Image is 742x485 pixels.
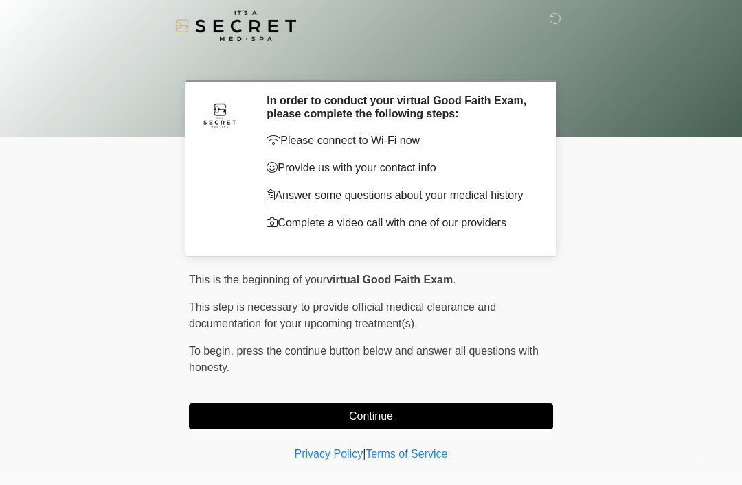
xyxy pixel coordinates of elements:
[189,301,496,329] span: This step is necessary to provide official medical clearance and documentation for your upcoming ...
[295,448,363,460] a: Privacy Policy
[189,274,326,285] span: This is the beginning of your
[366,448,447,460] a: Terms of Service
[189,345,236,357] span: To begin,
[267,94,532,120] h2: In order to conduct your virtual Good Faith Exam, please complete the following steps:
[189,345,539,373] span: press the continue button below and answer all questions with honesty.
[453,274,456,285] span: .
[267,215,532,231] p: Complete a video call with one of our providers
[267,132,532,149] p: Please connect to Wi-Fi now
[326,274,453,285] strong: virtual Good Faith Exam
[267,187,532,204] p: Answer some questions about your medical history
[189,403,553,429] button: Continue
[267,160,532,176] p: Provide us with your contact info
[199,94,240,135] img: Agent Avatar
[179,49,563,75] h1: ‎ ‎
[363,448,366,460] a: |
[175,10,296,41] img: It's A Secret Med Spa Logo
